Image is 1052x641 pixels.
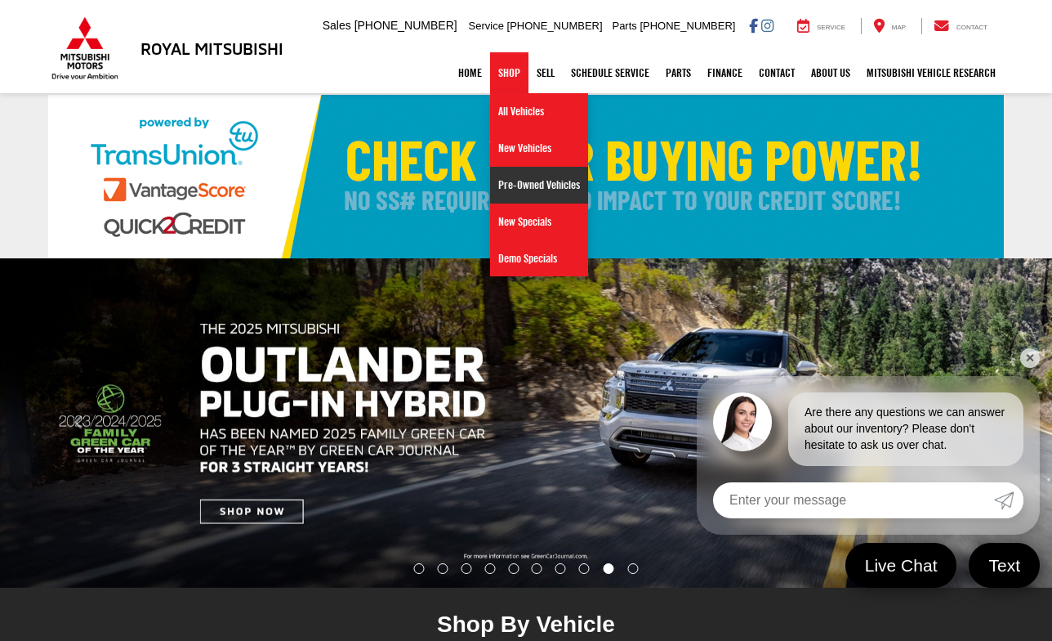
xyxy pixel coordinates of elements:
a: Instagram: Click to visit our Instagram page [761,19,773,32]
a: Contact [751,52,803,93]
a: Home [450,52,490,93]
h3: Royal Mitsubishi [140,39,283,57]
li: Go to slide number 7. [555,563,566,574]
a: About Us [803,52,858,93]
a: Map [861,18,918,34]
a: Schedule Service: Opens in a new tab [563,52,657,93]
a: New Vehicles [490,130,588,167]
span: [PHONE_NUMBER] [507,20,603,32]
span: Service [817,24,845,31]
a: Finance [699,52,751,93]
a: Contact [921,18,1000,34]
li: Go to slide number 4. [484,563,495,574]
button: Click to view next picture. [894,291,1052,555]
a: New Specials [490,204,588,240]
a: Facebook: Click to visit our Facebook page [749,19,758,32]
li: Go to slide number 6. [532,563,542,574]
a: Submit [994,482,1023,518]
div: Are there any questions we can answer about our inventory? Please don't hesitate to ask us over c... [788,392,1023,466]
img: Check Your Buying Power [48,95,1004,258]
a: Parts: Opens in a new tab [657,52,699,93]
a: Shop [490,52,528,93]
a: All Vehicles [490,93,588,130]
img: Mitsubishi [48,16,122,80]
a: Pre-Owned Vehicles [490,167,588,204]
li: Go to slide number 2. [437,563,448,574]
a: Live Chat [845,543,957,588]
span: Sales [323,19,351,32]
a: Text [969,543,1040,588]
li: Go to slide number 3. [461,563,471,574]
span: Live Chat [857,554,946,576]
span: Map [892,24,906,31]
li: Go to slide number 5. [508,563,519,574]
span: [PHONE_NUMBER] [640,20,735,32]
li: Go to slide number 9. [604,563,614,574]
a: Demo Specials [490,240,588,276]
li: Go to slide number 10. [628,563,639,574]
a: Sell [528,52,563,93]
span: Service [469,20,504,32]
span: Contact [956,24,987,31]
span: Parts [612,20,636,32]
a: Mitsubishi Vehicle Research [858,52,1004,93]
a: Service [785,18,858,34]
li: Go to slide number 8. [579,563,590,574]
span: Text [980,554,1028,576]
img: Agent profile photo [713,392,772,451]
li: Go to slide number 1. [413,563,424,574]
span: [PHONE_NUMBER] [354,19,457,32]
input: Enter your message [713,482,994,518]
